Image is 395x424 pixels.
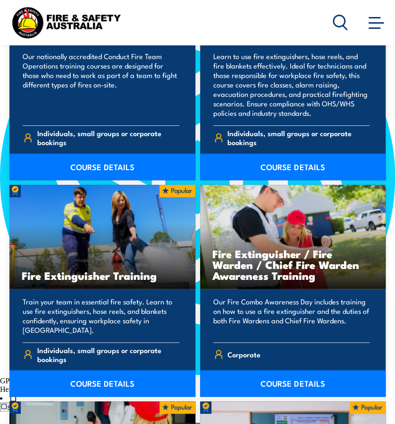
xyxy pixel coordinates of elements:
p: Learn to use fire extinguishers, hose reels, and fire blankets effectively. Ideal for technicians... [213,52,370,118]
a: COURSE DETAILS [9,370,195,397]
span: Corporate [227,347,261,362]
a: COURSE DETAILS [9,154,195,180]
h3: Fire Extinguisher Training [22,270,183,281]
span: Individuals, small groups or corporate bookings [227,129,370,147]
p: Our Fire Combo Awareness Day includes training on how to use a fire extinguisher and the duties o... [213,297,370,335]
p: Our nationally accredited Conduct Fire Team Operations training courses are designed for those wh... [23,52,179,118]
span: Individuals, small groups or corporate bookings [37,129,179,147]
a: COURSE DETAILS [200,154,386,180]
a: COURSE DETAILS [200,370,386,397]
p: Train your team in essential fire safety. Learn to use fire extinguishers, hose reels, and blanke... [23,297,179,335]
div: Stop generating [1,403,51,411]
span: Individuals, small groups or corporate bookings [37,346,179,363]
h3: Fire Extinguisher / Fire Warden / Chief Fire Warden Awareness Training [212,248,374,281]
